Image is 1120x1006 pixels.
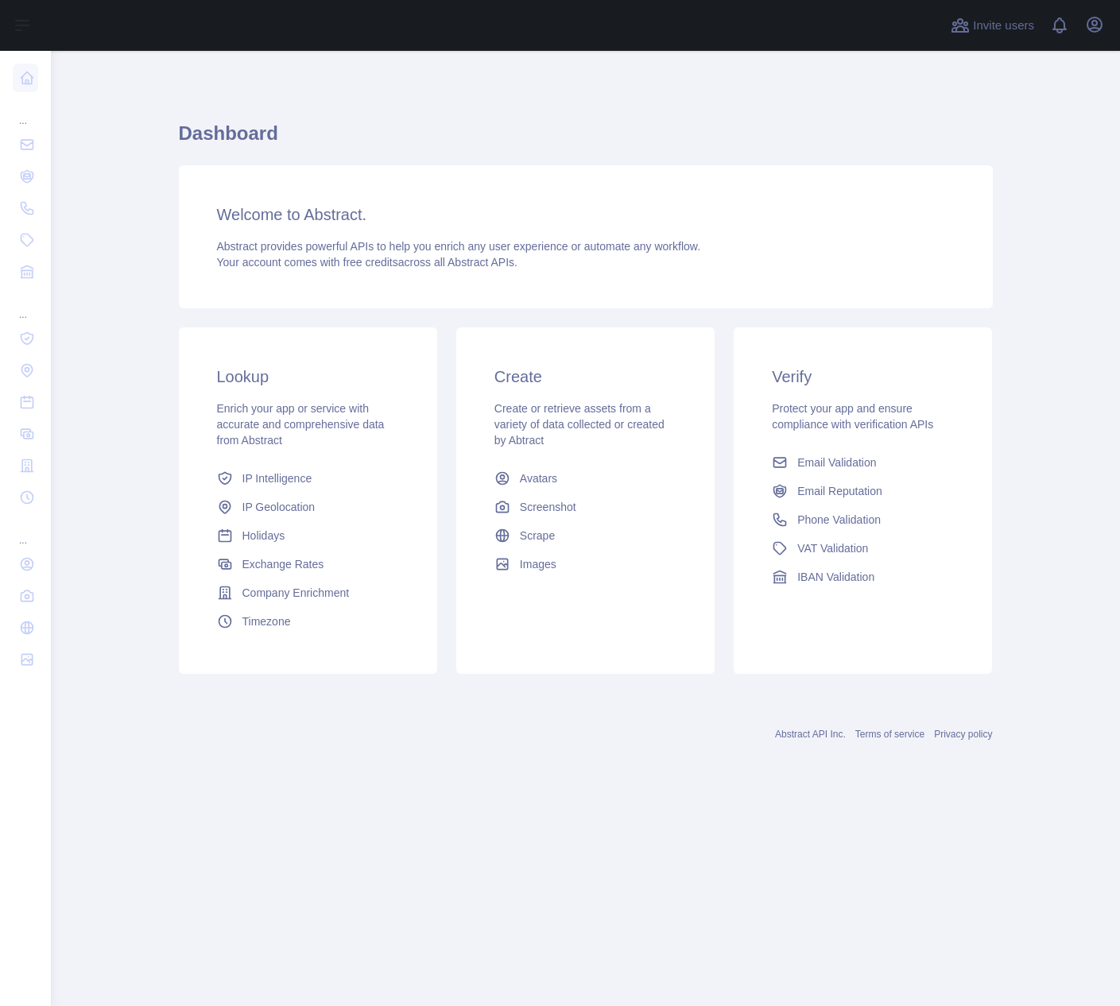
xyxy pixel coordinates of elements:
[797,455,876,470] span: Email Validation
[520,470,557,486] span: Avatars
[520,556,556,572] span: Images
[765,534,960,563] a: VAT Validation
[13,289,38,321] div: ...
[775,729,846,740] a: Abstract API Inc.
[242,556,324,572] span: Exchange Rates
[772,402,933,431] span: Protect your app and ensure compliance with verification APIs
[765,563,960,591] a: IBAN Validation
[242,585,350,601] span: Company Enrichment
[13,515,38,547] div: ...
[343,256,398,269] span: free credits
[488,550,683,578] a: Images
[973,17,1034,35] span: Invite users
[948,13,1037,38] button: Invite users
[211,521,405,550] a: Holidays
[488,521,683,550] a: Scrape
[242,613,291,629] span: Timezone
[211,464,405,493] a: IP Intelligence
[797,540,868,556] span: VAT Validation
[217,402,385,447] span: Enrich your app or service with accurate and comprehensive data from Abstract
[211,578,405,607] a: Company Enrichment
[179,121,993,159] h1: Dashboard
[211,607,405,636] a: Timezone
[765,477,960,505] a: Email Reputation
[13,95,38,127] div: ...
[797,483,882,499] span: Email Reputation
[494,366,676,388] h3: Create
[855,729,924,740] a: Terms of service
[242,470,312,486] span: IP Intelligence
[797,512,881,528] span: Phone Validation
[494,402,665,447] span: Create or retrieve assets from a variety of data collected or created by Abtract
[242,528,285,544] span: Holidays
[217,203,955,226] h3: Welcome to Abstract.
[211,493,405,521] a: IP Geolocation
[520,499,576,515] span: Screenshot
[242,499,316,515] span: IP Geolocation
[765,448,960,477] a: Email Validation
[797,569,874,585] span: IBAN Validation
[217,240,701,253] span: Abstract provides powerful APIs to help you enrich any user experience or automate any workflow.
[772,366,954,388] h3: Verify
[765,505,960,534] a: Phone Validation
[520,528,555,544] span: Scrape
[934,729,992,740] a: Privacy policy
[217,366,399,388] h3: Lookup
[488,493,683,521] a: Screenshot
[211,550,405,578] a: Exchange Rates
[217,256,517,269] span: Your account comes with across all Abstract APIs.
[488,464,683,493] a: Avatars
